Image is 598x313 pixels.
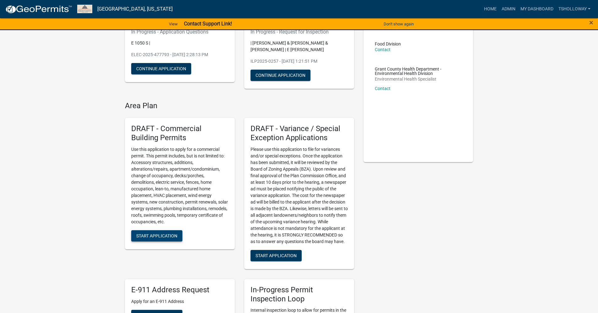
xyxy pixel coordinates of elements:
p: Food Division [375,42,401,46]
p: Use this application to apply for a commercial permit. This permit includes, but is not limited t... [131,146,229,225]
img: Grant County, Indiana [77,5,92,13]
p: Please use this application to file for variances and/or special exceptions. Once the application... [251,146,348,245]
span: Start Application [136,233,177,238]
span: Start Application [256,253,297,258]
button: Start Application [131,230,182,241]
strong: Contact Support Link! [184,21,232,27]
a: tsholloway [556,3,593,15]
button: Close [589,19,593,26]
span: × [589,18,593,27]
p: E 1050 S | [131,40,229,46]
p: | [PERSON_NAME] & [PERSON_NAME] & [PERSON_NAME] | E [PERSON_NAME] [251,40,348,53]
p: Apply for an E-911 Address [131,298,229,305]
h5: E-911 Address Request [131,285,229,294]
h6: In Progress - Request for Inspection [251,29,348,35]
a: Contact [375,47,391,52]
a: My Dashboard [518,3,556,15]
button: Continue Application [131,63,191,74]
h5: DRAFT - Variance / Special Exception Applications [251,124,348,142]
a: Home [482,3,499,15]
h4: Area Plan [125,101,354,110]
a: Admin [499,3,518,15]
h5: DRAFT - Commercial Building Permits [131,124,229,142]
a: Contact [375,86,391,91]
p: ILP2025-0257 - [DATE] 1:21:51 PM [251,58,348,65]
p: Grant County Health Department - Environmental Health Division [375,67,462,76]
button: Don't show again [381,19,416,29]
a: View [166,19,180,29]
p: Environmental Health Specialist [375,77,462,81]
h6: In Progress - Application Questions [131,29,229,35]
a: [GEOGRAPHIC_DATA], [US_STATE] [97,4,173,14]
p: ELEC-2025-477793 - [DATE] 2:28:13 PM [131,51,229,58]
h5: In-Progress Permit Inspection Loop [251,285,348,304]
button: Continue Application [251,70,310,81]
button: Start Application [251,250,302,261]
